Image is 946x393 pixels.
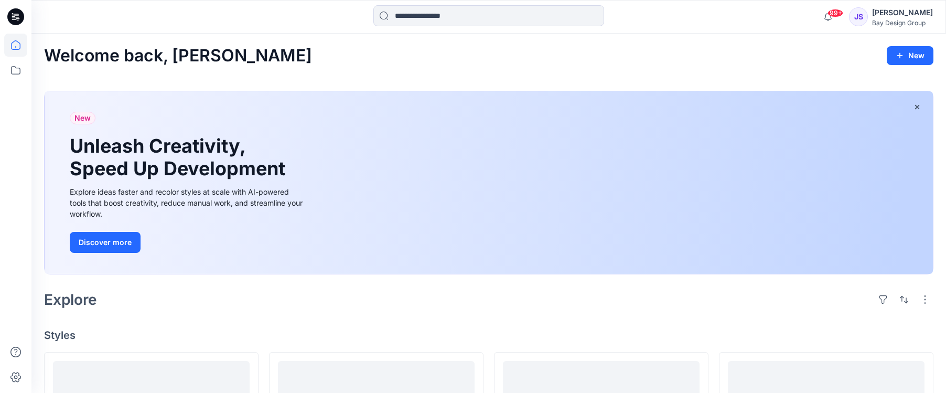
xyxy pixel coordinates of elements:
[872,6,933,19] div: [PERSON_NAME]
[849,7,868,26] div: JS
[70,232,141,253] button: Discover more
[70,232,306,253] a: Discover more
[827,9,843,17] span: 99+
[887,46,933,65] button: New
[44,329,933,342] h4: Styles
[872,19,933,27] div: Bay Design Group
[44,291,97,308] h2: Explore
[70,135,290,180] h1: Unleash Creativity, Speed Up Development
[70,186,306,219] div: Explore ideas faster and recolor styles at scale with AI-powered tools that boost creativity, red...
[74,112,91,124] span: New
[44,46,312,66] h2: Welcome back, [PERSON_NAME]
